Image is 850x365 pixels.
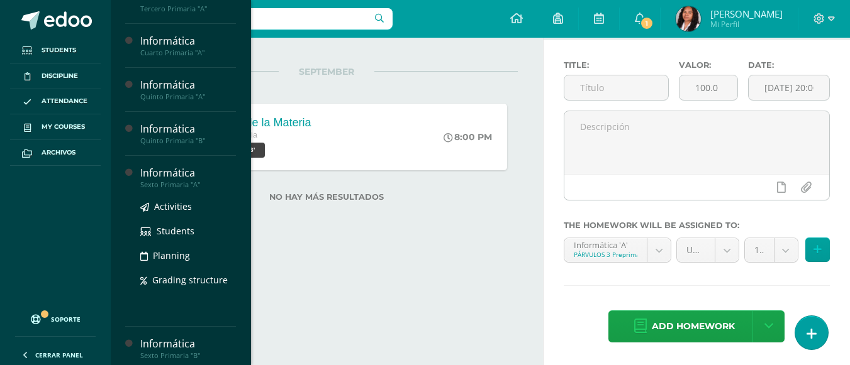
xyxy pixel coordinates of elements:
a: Unidad 4 [677,238,739,262]
a: My courses [10,114,101,140]
input: Fecha de entrega [749,75,829,100]
label: The homework will be assigned to: [564,221,830,230]
a: Discipline [10,63,101,89]
span: Activities [154,200,192,212]
a: Students [140,224,236,238]
span: Mi Perfil [710,19,783,30]
label: Valor: [679,60,738,70]
span: 1.Identifica la función, importancia, usos correctos y riesgos de la Internet. (25.0%) [754,238,764,262]
div: Sexto Primaria "A" [140,180,236,189]
div: Quinto Primaria "B" [140,136,236,145]
span: Grading structure [152,274,228,286]
input: Puntos máximos [679,75,737,100]
input: Título [564,75,668,100]
a: Planning [140,248,236,263]
a: Archivos [10,140,101,166]
span: 1 [640,16,654,30]
div: Sexto Primaria "B" [140,351,236,360]
label: No hay más resultados [136,192,518,202]
div: PÁRVULOS 3 Preprimaria [574,250,638,259]
a: Students [10,38,101,63]
a: InformáticaQuinto Primaria "A" [140,78,236,101]
div: 4.Estado de la Materia [198,116,311,129]
a: Informática 'A'PÁRVULOS 3 Preprimaria [564,238,671,262]
a: Activities [140,199,236,214]
div: Informática [140,34,236,48]
span: Planning [153,249,190,261]
div: Informática [140,122,236,136]
img: c901ddd1fbd55aae9213901ba4701de9.png [676,6,701,31]
span: Students [42,45,76,55]
a: 1.Identifica la función, importancia, usos correctos y riesgos de la Internet. (25.0%) [745,238,798,262]
span: My courses [42,122,85,132]
a: InformáticaSexto Primaria "A" [140,166,236,189]
div: 8:00 PM [444,131,492,143]
a: InformáticaSexto Primaria "B" [140,337,236,360]
span: SEPTEMBER [279,66,374,77]
label: Title: [564,60,669,70]
span: Discipline [42,71,78,81]
span: Cerrar panel [35,351,83,359]
span: Archivos [42,148,75,158]
a: InformáticaQuinto Primaria "B" [140,122,236,145]
div: Informática 'A' [574,238,638,250]
div: Quinto Primaria "A" [140,92,236,101]
span: Soporte [51,315,81,324]
span: Add homework [652,311,735,342]
label: Date: [748,60,830,70]
a: InformáticaCuarto Primaria "A" [140,34,236,57]
a: Notification [544,10,641,40]
span: Unidad 4 [686,238,705,262]
div: Informática [140,166,236,180]
span: Attendance [42,96,87,106]
a: Soporte [15,302,96,333]
div: Informática [140,78,236,92]
div: Informática [140,337,236,351]
span: [PERSON_NAME] [710,8,783,20]
a: Grading structure [140,273,236,287]
div: Tercero Primaria "A" [140,4,236,13]
div: Cuarto Primaria "A" [140,48,236,57]
a: Attendance [10,89,101,115]
span: Students [157,225,194,237]
input: Search a user… [119,8,393,30]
